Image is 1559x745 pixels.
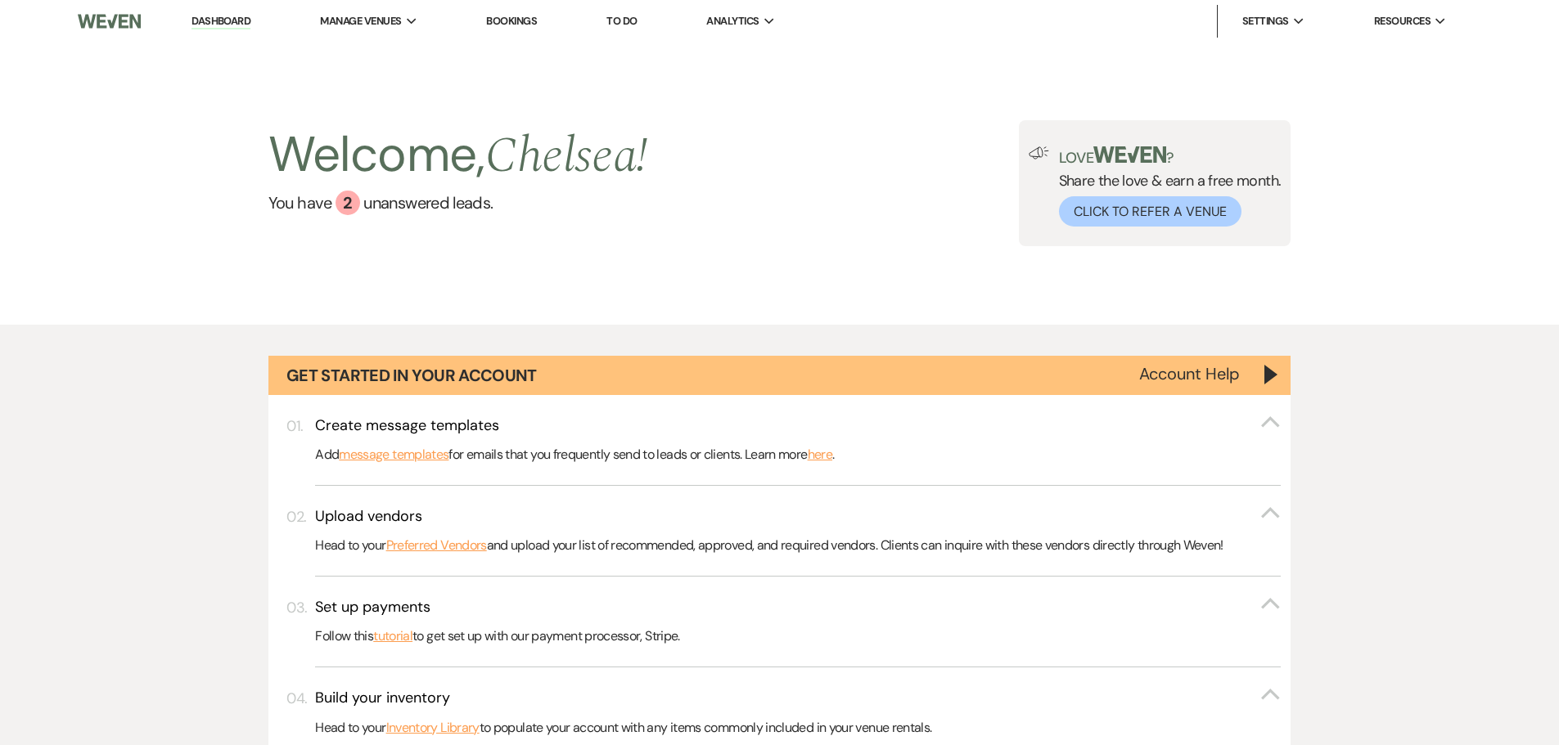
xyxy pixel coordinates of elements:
[1059,196,1241,227] button: Click to Refer a Venue
[386,535,487,556] a: Preferred Vendors
[386,717,480,738] a: Inventory Library
[315,506,422,527] h3: Upload vendors
[315,626,1281,647] p: Follow this to get set up with our payment processor, Stripe.
[315,717,1281,738] p: Head to your to populate your account with any items commonly included in your venue rentals.
[315,688,450,708] h3: Build your inventory
[1049,146,1282,227] div: Share the love & earn a free month.
[268,191,648,215] a: You have 2 unanswered leads.
[706,13,759,29] span: Analytics
[315,444,1281,465] p: Add for emails that you frequently send to leads or clients. Learn more .
[339,444,448,465] a: message templates
[1029,146,1049,159] img: loud-speaker-illustration.svg
[1374,13,1431,29] span: Resources
[1093,146,1166,163] img: weven-logo-green.svg
[485,119,648,194] span: Chelsea !
[320,13,401,29] span: Manage Venues
[286,364,537,387] h1: Get Started in Your Account
[315,506,1281,527] button: Upload vendors
[268,120,648,191] h2: Welcome,
[315,415,499,436] h3: Create message templates
[315,535,1281,556] p: Head to your and upload your list of recommended, approved, and required vendors. Clients can inq...
[1242,13,1289,29] span: Settings
[486,14,537,28] a: Bookings
[315,597,430,617] h3: Set up payments
[1139,366,1240,382] button: Account Help
[373,626,412,647] a: tutorial
[315,415,1281,436] button: Create message templates
[336,191,360,215] div: 2
[808,444,832,465] a: here
[191,14,250,29] a: Dashboard
[315,688,1281,708] button: Build your inventory
[1059,146,1282,165] p: Love ?
[78,4,140,38] img: Weven Logo
[315,597,1281,617] button: Set up payments
[606,14,637,28] a: To Do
